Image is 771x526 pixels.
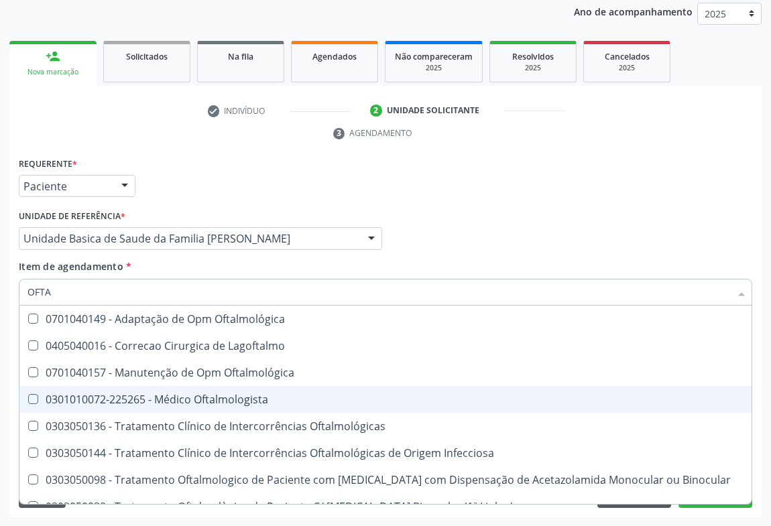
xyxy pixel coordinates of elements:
div: 0301010072-225265 - Médico Oftalmologista [27,394,744,405]
span: Não compareceram [395,51,473,62]
span: Item de agendamento [19,260,123,273]
div: person_add [46,49,60,64]
div: 2025 [499,63,567,73]
span: Agendados [312,51,357,62]
div: 2025 [593,63,660,73]
span: Paciente [23,180,108,193]
label: Requerente [19,154,77,175]
div: 0303050098 - Tratamento Oftalmologico de Paciente com [MEDICAL_DATA] com Dispensação de Acetazola... [27,474,744,485]
div: 0701040157 - Manutenção de Opm Oftalmológica [27,367,744,378]
label: Unidade de referência [19,206,125,227]
span: Cancelados [605,51,650,62]
input: Buscar por procedimentos [27,279,730,306]
div: Unidade solicitante [387,105,479,117]
div: 0405040016 - Correcao Cirurgica de Lagoftalmo [27,340,744,351]
div: 0303050039 - Tratamento Oftalmològico de Paciente C/ [MEDICAL_DATA] Binocular (1ª Linha ) [27,501,744,512]
p: Ano de acompanhamento [574,3,693,19]
span: Unidade Basica de Saude da Familia [PERSON_NAME] [23,232,355,245]
span: Resolvidos [512,51,554,62]
div: 0303050144 - Tratamento Clínico de Intercorrências Oftalmológicas de Origem Infecciosa [27,448,744,458]
div: 2 [370,105,382,117]
div: 0701040149 - Adaptação de Opm Oftalmológica [27,314,744,324]
span: Solicitados [126,51,168,62]
div: 0303050136 - Tratamento Clínico de Intercorrências Oftalmológicas [27,421,744,432]
div: Nova marcação [19,67,87,77]
span: Na fila [228,51,253,62]
div: 2025 [395,63,473,73]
